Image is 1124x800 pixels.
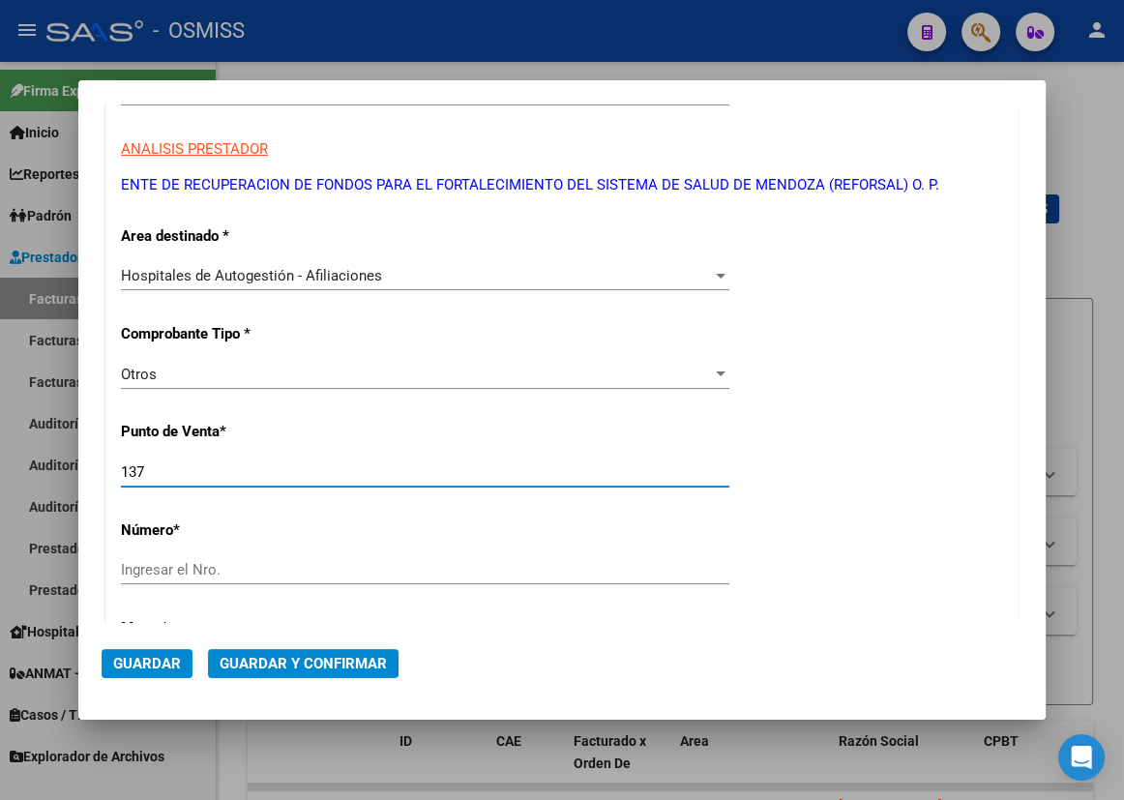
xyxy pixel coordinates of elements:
[220,655,387,672] span: Guardar y Confirmar
[121,421,386,443] p: Punto de Venta
[121,519,386,542] p: Número
[1058,734,1105,781] div: Open Intercom Messenger
[102,649,192,678] button: Guardar
[121,617,386,639] p: Monto
[113,655,181,672] span: Guardar
[121,366,157,383] span: Otros
[121,140,268,158] span: ANALISIS PRESTADOR
[121,174,1003,196] p: ENTE DE RECUPERACION DE FONDOS PARA EL FORTALECIMIENTO DEL SISTEMA DE SALUD DE MENDOZA (REFORSAL)...
[208,649,399,678] button: Guardar y Confirmar
[121,323,386,345] p: Comprobante Tipo *
[121,225,386,248] p: Area destinado *
[121,267,382,284] span: Hospitales de Autogestión - Afiliaciones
